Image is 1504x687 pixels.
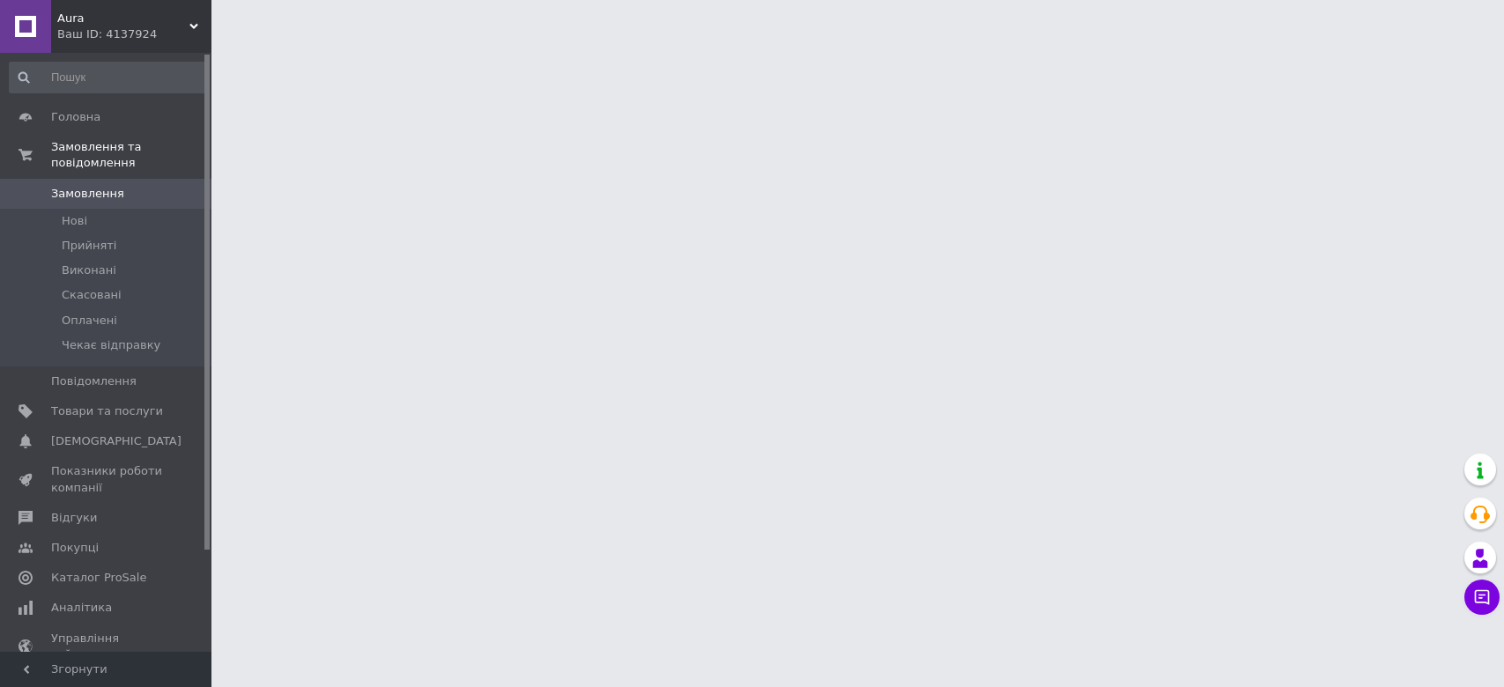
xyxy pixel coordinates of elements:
[1464,580,1500,615] button: Чат з покупцем
[51,186,124,202] span: Замовлення
[62,238,116,254] span: Прийняті
[51,463,163,495] span: Показники роботи компанії
[62,213,87,229] span: Нові
[51,631,163,662] span: Управління сайтом
[51,570,146,586] span: Каталог ProSale
[51,109,100,125] span: Головна
[51,600,112,616] span: Аналітика
[57,11,189,26] span: Aura
[57,26,211,42] div: Ваш ID: 4137924
[62,313,117,329] span: Оплачені
[62,262,116,278] span: Виконані
[51,403,163,419] span: Товари та послуги
[51,433,182,449] span: [DEMOGRAPHIC_DATA]
[62,287,122,303] span: Скасовані
[51,373,137,389] span: Повідомлення
[9,62,207,93] input: Пошук
[62,337,160,353] span: Чекає відправку
[51,510,97,526] span: Відгуки
[51,139,211,171] span: Замовлення та повідомлення
[51,540,99,556] span: Покупці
